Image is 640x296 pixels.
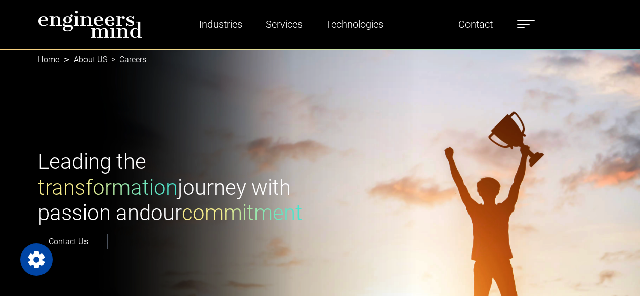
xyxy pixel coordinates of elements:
[38,175,178,200] span: transformation
[38,149,314,226] h1: Leading the journey with passion and our
[195,13,246,36] a: Industries
[38,55,59,64] a: Home
[38,10,142,38] img: logo
[38,234,108,249] a: Contact Us
[454,13,497,36] a: Contact
[262,13,307,36] a: Services
[74,55,107,64] a: About US
[107,54,146,66] li: Careers
[322,13,388,36] a: Technologies
[38,49,603,71] nav: breadcrumb
[182,200,303,225] span: commitment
